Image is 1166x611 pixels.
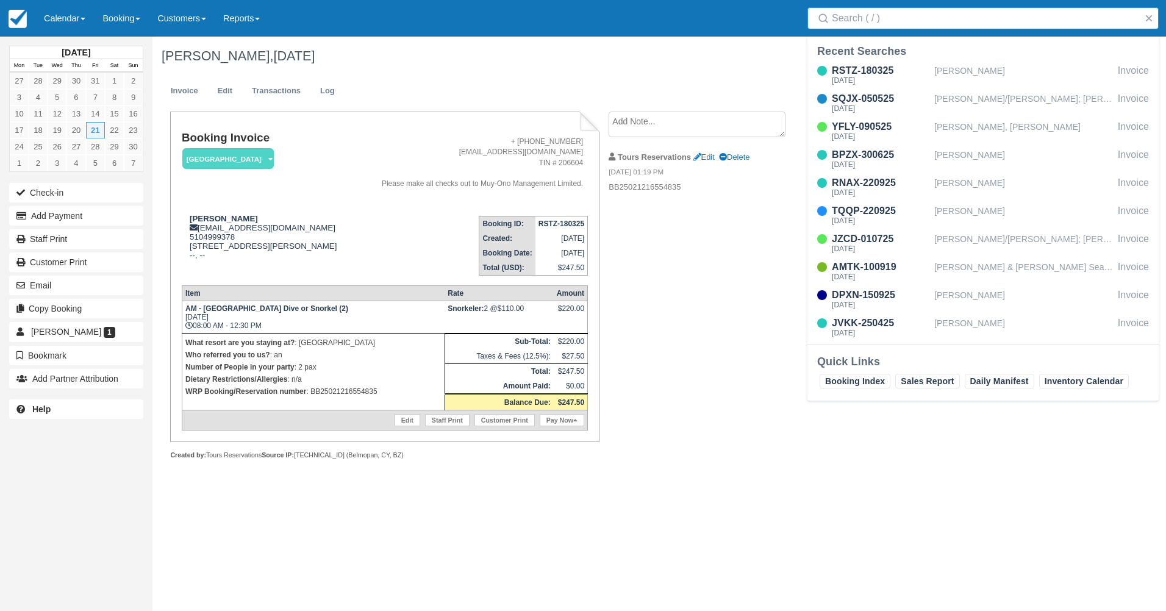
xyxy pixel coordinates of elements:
[10,73,29,89] a: 27
[832,232,929,246] div: JZCD-010725
[66,89,85,105] a: 6
[185,304,348,313] strong: AM - [GEOGRAPHIC_DATA] Dive or Snorkel (2)
[554,379,588,395] td: $0.00
[445,379,554,395] th: Amount Paid:
[185,373,442,385] p: : n/a
[9,322,143,341] a: [PERSON_NAME] 1
[185,361,442,373] p: : 2 pax
[1118,232,1149,255] div: Invoice
[832,120,929,134] div: YFLY-090525
[104,327,115,338] span: 1
[807,120,1159,143] a: YFLY-090525[DATE][PERSON_NAME], [PERSON_NAME]Invoice
[29,59,48,73] th: Tue
[10,122,29,138] a: 17
[48,89,66,105] a: 5
[170,451,599,460] div: Tours Reservations [TECHNICAL_ID] (Belmopan, CY, BZ)
[185,385,442,398] p: : BB25021216554835
[934,316,1113,339] div: [PERSON_NAME]
[817,354,1149,369] div: Quick Links
[66,73,85,89] a: 30
[445,363,554,379] th: Total:
[934,148,1113,171] div: [PERSON_NAME]
[209,79,241,103] a: Edit
[832,161,929,168] div: [DATE]
[29,122,48,138] a: 18
[934,63,1113,87] div: [PERSON_NAME]
[554,363,588,379] td: $247.50
[934,204,1113,227] div: [PERSON_NAME]
[832,273,929,280] div: [DATE]
[185,387,306,396] strong: WRP Booking/Reservation number
[86,138,105,155] a: 28
[807,63,1159,87] a: RSTZ-180325[DATE][PERSON_NAME]Invoice
[48,122,66,138] a: 19
[185,375,287,384] strong: Dietary Restrictions/Allergies
[719,152,749,162] a: Delete
[182,132,354,145] h1: Booking Invoice
[262,451,294,459] strong: Source IP:
[62,48,90,57] strong: [DATE]
[9,229,143,249] a: Staff Print
[273,48,315,63] span: [DATE]
[1118,120,1149,143] div: Invoice
[86,59,105,73] th: Fri
[832,260,929,274] div: AMTK-100919
[105,138,124,155] a: 29
[832,176,929,190] div: RNAX-220925
[445,301,554,333] td: 2 @
[540,414,584,426] a: Pay Now
[535,246,588,260] td: [DATE]
[105,73,124,89] a: 1
[185,363,295,371] strong: Number of People in your party
[498,304,524,313] span: $110.00
[10,89,29,105] a: 3
[479,260,535,276] th: Total (USD):
[807,232,1159,255] a: JZCD-010725[DATE][PERSON_NAME]/[PERSON_NAME]; [PERSON_NAME]/[PERSON_NAME]Invoice
[48,138,66,155] a: 26
[820,374,890,388] a: Booking Index
[448,304,484,313] strong: Snorkeler
[832,217,929,224] div: [DATE]
[124,89,143,105] a: 9
[934,176,1113,199] div: [PERSON_NAME]
[124,155,143,171] a: 7
[832,105,929,112] div: [DATE]
[185,351,270,359] strong: Who referred you to us?
[66,105,85,122] a: 13
[557,304,584,323] div: $220.00
[9,10,27,28] img: checkfront-main-nav-mini-logo.png
[832,7,1139,29] input: Search ( / )
[609,182,814,193] p: BB25021216554835
[832,301,929,309] div: [DATE]
[554,334,588,349] td: $220.00
[395,414,420,426] a: Edit
[832,148,929,162] div: BPZX-300625
[48,155,66,171] a: 3
[10,59,29,73] th: Mon
[609,167,814,180] em: [DATE] 01:19 PM
[9,399,143,419] a: Help
[1039,374,1129,388] a: Inventory Calendar
[535,260,588,276] td: $247.50
[9,369,143,388] button: Add Partner Attribution
[9,276,143,295] button: Email
[124,73,143,89] a: 2
[29,73,48,89] a: 28
[182,301,445,333] td: [DATE] 08:00 AM - 12:30 PM
[182,285,445,301] th: Item
[31,327,101,337] span: [PERSON_NAME]
[9,346,143,365] button: Bookmark
[86,122,105,138] a: 21
[807,176,1159,199] a: RNAX-220925[DATE][PERSON_NAME]Invoice
[185,349,442,361] p: : an
[9,252,143,272] a: Customer Print
[965,374,1034,388] a: Daily Manifest
[479,216,535,231] th: Booking ID:
[934,288,1113,311] div: [PERSON_NAME]
[29,105,48,122] a: 11
[474,414,535,426] a: Customer Print
[479,246,535,260] th: Booking Date:
[1118,63,1149,87] div: Invoice
[29,138,48,155] a: 25
[1118,204,1149,227] div: Invoice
